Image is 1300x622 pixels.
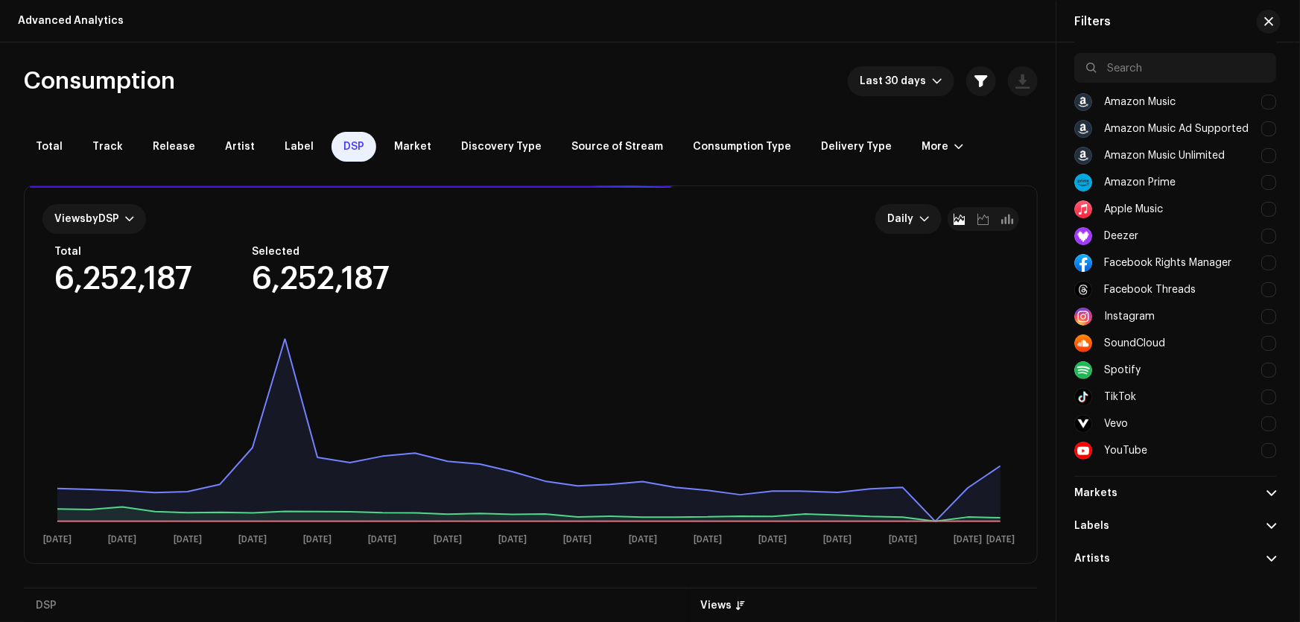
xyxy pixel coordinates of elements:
[821,141,892,153] span: Delivery Type
[434,535,462,545] text: [DATE]
[498,535,527,545] text: [DATE]
[694,535,722,545] text: [DATE]
[343,141,364,153] span: DSP
[693,141,791,153] span: Consumption Type
[369,535,397,545] text: [DATE]
[303,535,332,545] text: [DATE]
[919,204,930,234] div: dropdown trigger
[629,535,657,545] text: [DATE]
[563,535,592,545] text: [DATE]
[986,535,1015,545] text: [DATE]
[461,141,542,153] span: Discovery Type
[824,535,852,545] text: [DATE]
[571,141,663,153] span: Source of Stream
[238,535,267,545] text: [DATE]
[252,246,390,258] div: Selected
[285,141,314,153] span: Label
[225,141,255,153] span: Artist
[887,204,919,234] span: Daily
[758,535,787,545] text: [DATE]
[932,66,942,96] div: dropdown trigger
[394,141,431,153] span: Market
[889,535,917,545] text: [DATE]
[954,535,982,545] text: [DATE]
[860,66,932,96] span: Last 30 days
[922,141,948,153] div: More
